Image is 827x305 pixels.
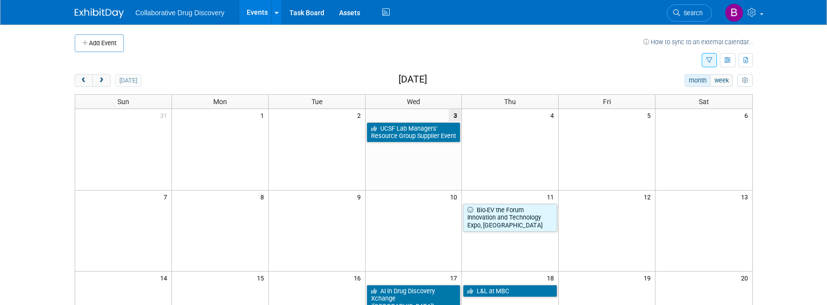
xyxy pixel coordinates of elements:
[684,74,711,87] button: month
[159,109,171,121] span: 31
[603,98,611,106] span: Fri
[92,74,111,87] button: next
[740,191,752,203] span: 13
[546,272,558,284] span: 18
[463,204,557,232] a: Bio-EV the Forum Innovation and Technology Expo, [GEOGRAPHIC_DATA]
[646,109,655,121] span: 5
[643,38,753,46] a: How to sync to an external calendar...
[399,74,427,85] h2: [DATE]
[259,191,268,203] span: 8
[367,122,461,142] a: UCSF Lab Managers’ Resource Group Supplier Event
[643,191,655,203] span: 12
[312,98,322,106] span: Tue
[407,98,420,106] span: Wed
[699,98,709,106] span: Sat
[136,9,225,17] span: Collaborative Drug Discovery
[159,272,171,284] span: 14
[742,78,748,84] i: Personalize Calendar
[504,98,516,106] span: Thu
[546,191,558,203] span: 11
[725,3,743,22] img: Brittany Goldston
[115,74,141,87] button: [DATE]
[743,109,752,121] span: 6
[353,272,365,284] span: 16
[449,191,461,203] span: 10
[643,272,655,284] span: 19
[549,109,558,121] span: 4
[213,98,227,106] span: Mon
[259,109,268,121] span: 1
[463,285,557,298] a: L&L at MBC
[75,8,124,18] img: ExhibitDay
[449,109,461,121] span: 3
[667,4,712,22] a: Search
[356,191,365,203] span: 9
[449,272,461,284] span: 17
[740,272,752,284] span: 20
[710,74,733,87] button: week
[75,34,124,52] button: Add Event
[75,74,93,87] button: prev
[356,109,365,121] span: 2
[117,98,129,106] span: Sun
[256,272,268,284] span: 15
[680,9,703,17] span: Search
[738,74,752,87] button: myCustomButton
[163,191,171,203] span: 7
